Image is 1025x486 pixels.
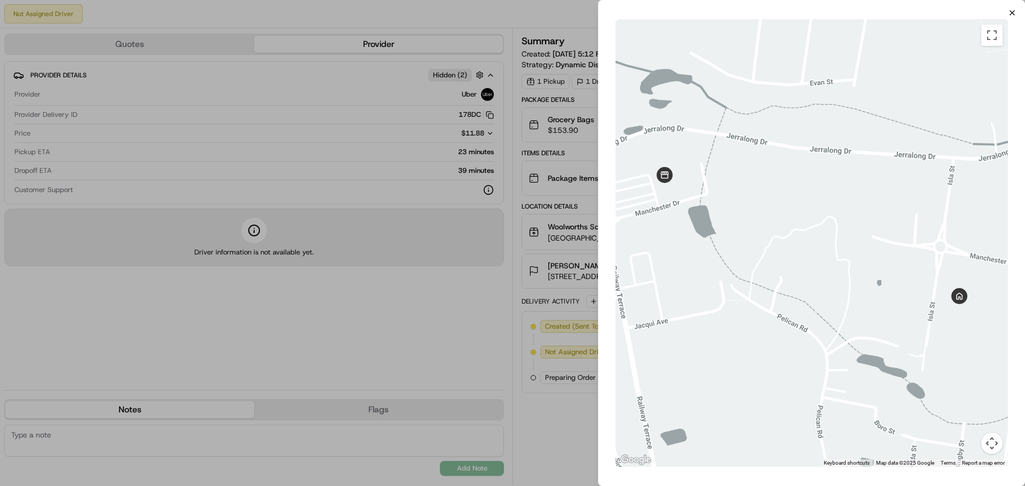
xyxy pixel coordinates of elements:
img: Google [618,453,653,467]
button: Keyboard shortcuts [824,459,870,467]
a: Terms [941,460,956,466]
span: Map data ©2025 Google [876,460,934,466]
a: Report a map error [962,460,1005,466]
button: Toggle fullscreen view [981,25,1003,46]
button: Map camera controls [981,433,1003,454]
a: Open this area in Google Maps (opens a new window) [618,453,653,467]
